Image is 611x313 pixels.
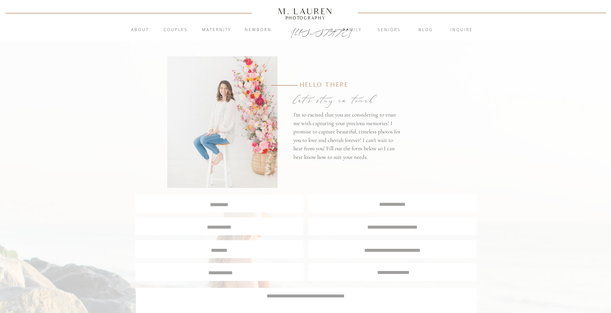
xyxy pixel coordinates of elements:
p: Hello there [300,80,385,91]
a: M. Lauren [258,8,353,15]
a: Seniors [371,27,407,33]
a: blog [408,27,444,33]
a: Photography [275,16,336,20]
p: I'm so excited that you are considering to trust me with capturing your precious memories! I prom... [293,111,402,167]
a: [US_STATE] [291,27,321,35]
a: Maternity [199,27,234,33]
a: inquire [444,27,480,33]
a: Newborn [240,27,276,33]
a: About [127,27,153,33]
p: let's stay in touch [293,91,402,109]
a: Family [334,27,370,33]
a: Couples [158,27,194,33]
